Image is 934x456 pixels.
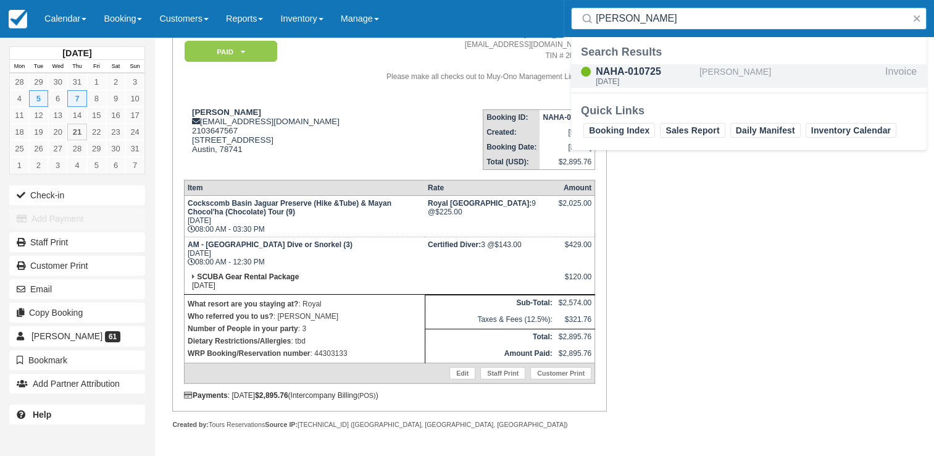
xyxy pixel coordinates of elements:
[540,140,594,154] td: [DATE]
[172,421,209,428] strong: Created by:
[530,367,591,379] a: Customer Print
[125,157,144,174] a: 7
[494,240,521,249] span: $143.00
[9,232,145,252] a: Staff Print
[29,124,48,140] a: 19
[29,140,48,157] a: 26
[699,64,880,88] div: [PERSON_NAME]
[48,60,67,74] th: Wed
[125,107,144,124] a: 17
[730,123,801,138] a: Daily Manifest
[125,124,144,140] a: 24
[125,74,144,90] a: 3
[67,74,86,90] a: 31
[185,41,277,62] em: Paid
[10,140,29,157] a: 25
[480,367,525,379] a: Staff Print
[559,240,591,259] div: $429.00
[184,391,595,400] div: : [DATE] (Intercompany Billing )
[67,140,86,157] a: 28
[483,110,540,125] th: Booking ID:
[425,295,556,312] th: Sub-Total:
[188,337,291,345] strong: Dietary Restrictions/Allergies
[255,391,288,400] strong: $2,895.76
[48,74,67,90] a: 30
[806,123,896,138] a: Inventory Calendar
[62,48,91,58] strong: [DATE]
[29,107,48,124] a: 12
[125,140,144,157] a: 31
[188,300,298,308] strong: What resort are you staying at?
[48,90,67,107] a: 6
[543,113,591,122] strong: NAHA-010725
[87,74,106,90] a: 1
[48,124,67,140] a: 20
[188,324,298,333] strong: Number of People in your party
[48,157,67,174] a: 3
[172,420,606,429] div: Tours Reservations [TECHNICAL_ID] ([GEOGRAPHIC_DATA], [GEOGRAPHIC_DATA], [GEOGRAPHIC_DATA])
[540,125,594,140] td: [DATE]
[67,124,86,140] a: 21
[357,392,376,399] small: (POS)
[10,90,29,107] a: 4
[184,108,357,169] div: [EMAIL_ADDRESS][DOMAIN_NAME] 2103647567 [STREET_ADDRESS] Austin, 78741
[571,64,927,88] a: NAHA-010725[DATE][PERSON_NAME]Invoice
[10,157,29,174] a: 1
[9,209,145,229] button: Add Payment
[188,298,422,310] p: : Royal
[197,272,299,281] strong: SCUBA Gear Rental Package
[556,180,595,196] th: Amount
[885,64,917,88] div: Invoice
[540,154,594,170] td: $2,895.76
[87,107,106,124] a: 15
[660,123,725,138] a: Sales Report
[10,60,29,74] th: Mon
[559,272,591,291] div: $120.00
[10,107,29,124] a: 11
[105,331,120,342] span: 61
[48,140,67,157] a: 27
[9,374,145,394] button: Add Partner Attribution
[184,196,425,237] td: [DATE] 08:00 AM - 03:30 PM
[483,125,540,140] th: Created:
[9,326,145,346] a: [PERSON_NAME] 61
[184,237,425,270] td: [DATE] 08:00 AM - 12:30 PM
[9,303,145,323] button: Copy Booking
[9,350,145,370] button: Bookmark
[188,310,422,323] p: : [PERSON_NAME]
[556,329,595,346] td: $2,895.76
[87,124,106,140] a: 22
[184,180,425,196] th: Item
[425,346,556,363] th: Amount Paid:
[184,40,273,63] a: Paid
[425,329,556,346] th: Total:
[425,196,556,237] td: 9 @
[596,78,694,85] div: [DATE]
[556,346,595,363] td: $2,895.76
[583,123,655,138] a: Booking Index
[435,208,462,216] span: $225.00
[556,312,595,329] td: $321.76
[67,157,86,174] a: 4
[10,124,29,140] a: 18
[29,90,48,107] a: 5
[483,140,540,154] th: Booking Date:
[125,60,144,74] th: Sun
[67,90,86,107] a: 7
[31,331,102,341] span: [PERSON_NAME]
[9,10,27,28] img: checkfront-main-nav-mini-logo.png
[125,90,144,107] a: 10
[67,60,86,74] th: Thu
[87,157,106,174] a: 5
[29,74,48,90] a: 29
[9,405,145,424] a: Help
[87,60,106,74] th: Fri
[596,64,694,79] div: NAHA-010725
[449,367,475,379] a: Edit
[184,269,425,295] td: [DATE]
[106,60,125,74] th: Sat
[425,180,556,196] th: Rate
[67,107,86,124] a: 14
[9,279,145,299] button: Email
[33,410,51,420] b: Help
